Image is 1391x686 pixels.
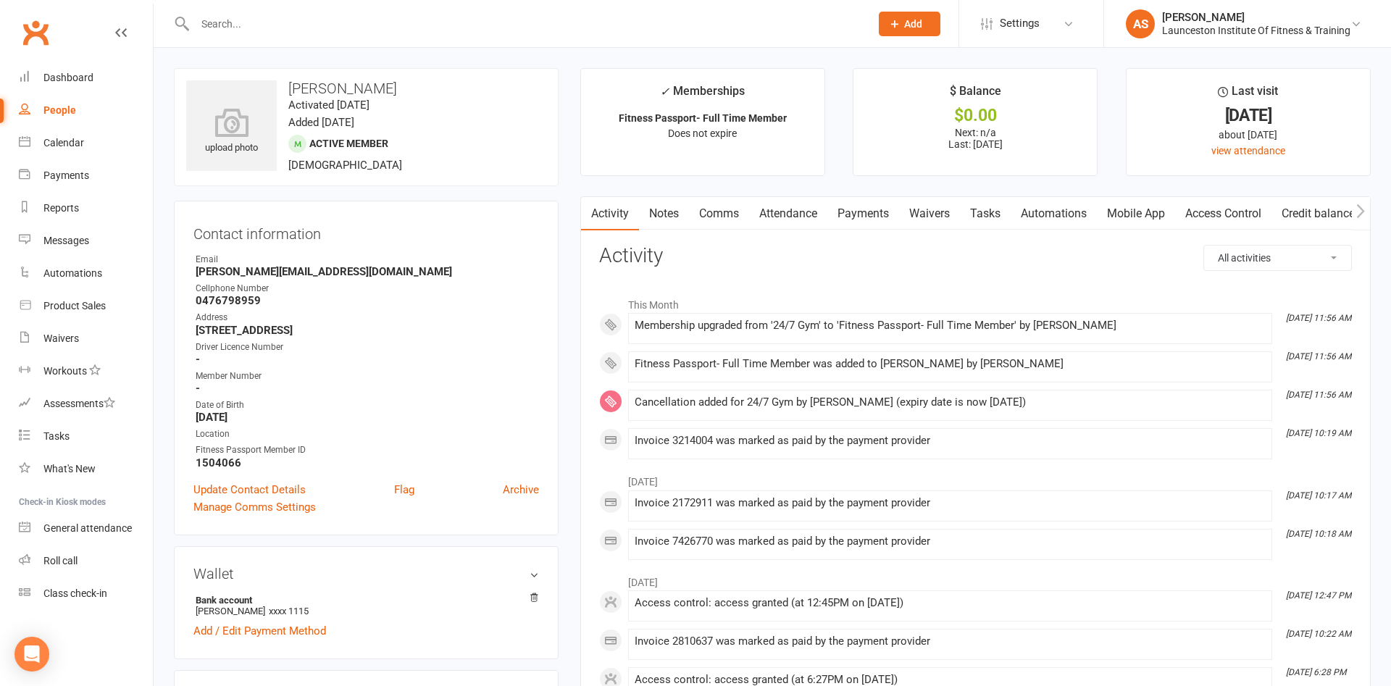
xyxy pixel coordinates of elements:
[1162,11,1350,24] div: [PERSON_NAME]
[827,197,899,230] a: Payments
[19,453,153,485] a: What's New
[1218,82,1278,108] div: Last visit
[1286,667,1346,677] i: [DATE] 6:28 PM
[689,197,749,230] a: Comms
[19,512,153,545] a: General attendance kiosk mode
[196,427,539,441] div: Location
[904,18,922,30] span: Add
[196,398,539,412] div: Date of Birth
[191,14,860,34] input: Search...
[193,622,326,640] a: Add / Edit Payment Method
[196,265,539,278] strong: [PERSON_NAME][EMAIL_ADDRESS][DOMAIN_NAME]
[866,127,1084,150] p: Next: n/a Last: [DATE]
[193,220,539,242] h3: Contact information
[749,197,827,230] a: Attendance
[43,332,79,344] div: Waivers
[599,567,1352,590] li: [DATE]
[14,637,49,672] div: Open Intercom Messenger
[43,235,89,246] div: Messages
[19,159,153,192] a: Payments
[1286,529,1351,539] i: [DATE] 10:18 AM
[196,340,539,354] div: Driver Licence Number
[193,566,539,582] h3: Wallet
[43,267,102,279] div: Automations
[960,197,1011,230] a: Tasks
[19,545,153,577] a: Roll call
[288,99,369,112] time: Activated [DATE]
[1162,24,1350,37] div: Launceston Institute Of Fitness & Training
[269,606,309,616] span: xxxx 1115
[639,197,689,230] a: Notes
[19,322,153,355] a: Waivers
[1000,7,1040,40] span: Settings
[19,257,153,290] a: Automations
[43,398,115,409] div: Assessments
[309,138,388,149] span: Active member
[19,290,153,322] a: Product Sales
[288,116,354,129] time: Added [DATE]
[619,112,787,124] strong: Fitness Passport- Full Time Member
[635,635,1266,648] div: Invoice 2810637 was marked as paid by the payment provider
[599,467,1352,490] li: [DATE]
[635,319,1266,332] div: Membership upgraded from '24/7 Gym' to 'Fitness Passport- Full Time Member' by [PERSON_NAME]
[196,369,539,383] div: Member Number
[1140,108,1357,123] div: [DATE]
[43,522,132,534] div: General attendance
[43,430,70,442] div: Tasks
[950,82,1001,108] div: $ Balance
[1286,428,1351,438] i: [DATE] 10:19 AM
[635,674,1266,686] div: Access control: access granted (at 6:27PM on [DATE])
[1286,313,1351,323] i: [DATE] 11:56 AM
[43,170,89,181] div: Payments
[1271,197,1365,230] a: Credit balance
[1286,590,1351,601] i: [DATE] 12:47 PM
[1126,9,1155,38] div: AS
[196,382,539,395] strong: -
[668,127,737,139] span: Does not expire
[635,535,1266,548] div: Invoice 7426770 was marked as paid by the payment provider
[19,225,153,257] a: Messages
[19,94,153,127] a: People
[43,300,106,311] div: Product Sales
[899,197,960,230] a: Waivers
[1286,351,1351,361] i: [DATE] 11:56 AM
[196,353,539,366] strong: -
[196,595,532,606] strong: Bank account
[196,324,539,337] strong: [STREET_ADDRESS]
[394,481,414,498] a: Flag
[1211,145,1285,156] a: view attendance
[196,282,539,296] div: Cellphone Number
[19,577,153,610] a: Class kiosk mode
[635,358,1266,370] div: Fitness Passport- Full Time Member was added to [PERSON_NAME] by [PERSON_NAME]
[43,137,84,149] div: Calendar
[866,108,1084,123] div: $0.00
[43,463,96,474] div: What's New
[43,202,79,214] div: Reports
[1175,197,1271,230] a: Access Control
[660,85,669,99] i: ✓
[19,388,153,420] a: Assessments
[196,294,539,307] strong: 0476798959
[1097,197,1175,230] a: Mobile App
[193,481,306,498] a: Update Contact Details
[635,597,1266,609] div: Access control: access granted (at 12:45PM on [DATE])
[19,62,153,94] a: Dashboard
[599,245,1352,267] h3: Activity
[660,82,745,109] div: Memberships
[503,481,539,498] a: Archive
[1286,390,1351,400] i: [DATE] 11:56 AM
[193,593,539,619] li: [PERSON_NAME]
[186,108,277,156] div: upload photo
[1140,127,1357,143] div: about [DATE]
[19,420,153,453] a: Tasks
[43,72,93,83] div: Dashboard
[196,456,539,469] strong: 1504066
[43,555,78,566] div: Roll call
[19,127,153,159] a: Calendar
[196,411,539,424] strong: [DATE]
[19,192,153,225] a: Reports
[196,311,539,325] div: Address
[43,104,76,116] div: People
[879,12,940,36] button: Add
[635,497,1266,509] div: Invoice 2172911 was marked as paid by the payment provider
